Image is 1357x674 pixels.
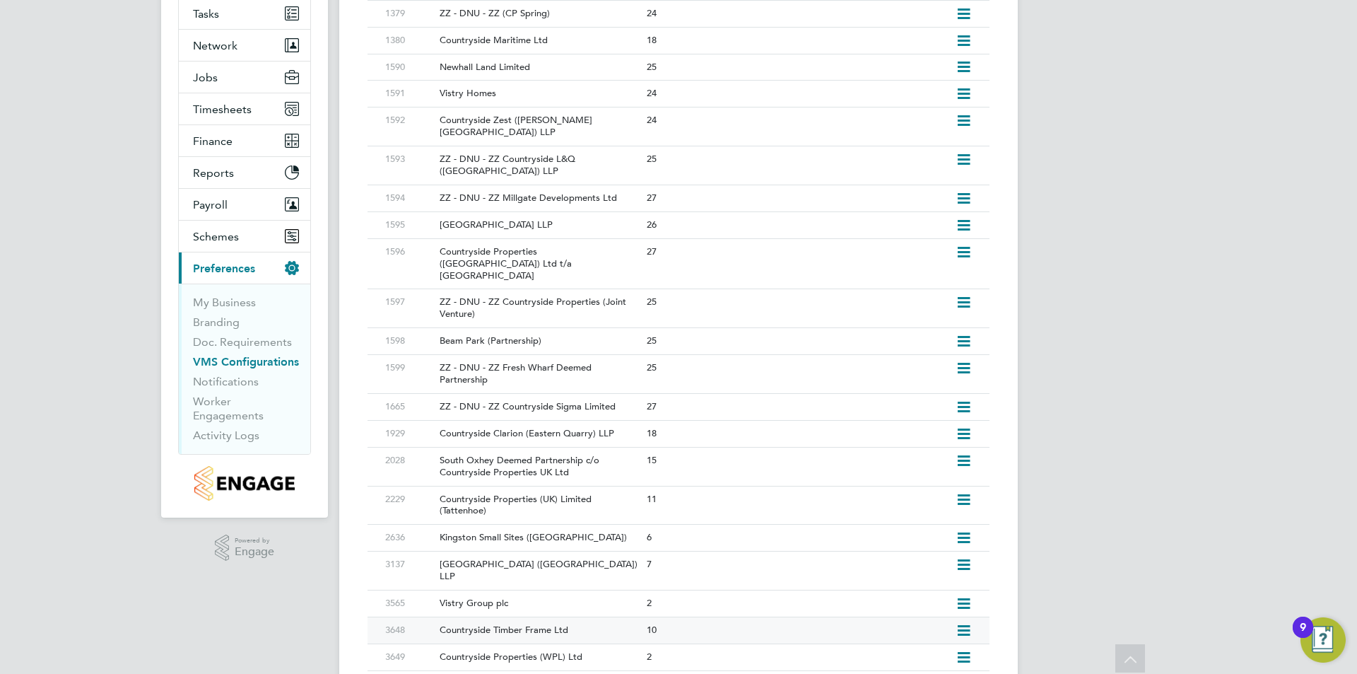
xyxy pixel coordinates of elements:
[193,7,219,21] span: Tasks
[179,284,310,454] div: Preferences
[429,1,642,27] div: ZZ - DNU - ZZ (CP Spring)
[382,617,429,644] div: 3648
[429,355,642,393] div: ZZ - DNU - ZZ Fresh Wharf Deemed Partnership
[643,1,952,27] div: 24
[643,185,952,211] div: 27
[429,617,642,644] div: Countryside Timber Frame Ltd
[382,487,429,513] div: 2229
[643,355,952,381] div: 25
[429,54,642,81] div: Newhall Land Limited
[643,591,952,617] div: 2
[193,395,264,422] a: Worker Engagements
[643,421,952,447] div: 18
[382,421,429,447] div: 1929
[429,552,642,590] div: [GEOGRAPHIC_DATA] ([GEOGRAPHIC_DATA]) LLP
[382,448,429,474] div: 2028
[193,335,292,349] a: Doc. Requirements
[429,487,642,525] div: Countryside Properties (UK) Limited (Tattenhoe)
[382,525,429,551] div: 2636
[382,54,429,81] div: 1590
[382,644,429,670] div: 3649
[179,93,310,124] button: Timesheets
[179,157,310,188] button: Reports
[382,81,429,107] div: 1591
[643,644,952,670] div: 2
[179,189,310,220] button: Payroll
[643,108,952,134] div: 24
[179,125,310,156] button: Finance
[382,1,429,27] div: 1379
[643,448,952,474] div: 15
[382,108,429,134] div: 1592
[382,146,429,173] div: 1593
[193,262,255,275] span: Preferences
[1300,617,1346,663] button: Open Resource Center, 9 new notifications
[643,239,952,265] div: 27
[429,108,642,146] div: Countryside Zest ([PERSON_NAME][GEOGRAPHIC_DATA]) LLP
[429,212,642,238] div: [GEOGRAPHIC_DATA] LLP
[193,429,259,442] a: Activity Logs
[429,28,642,54] div: Countryside Maritime Ltd
[235,546,274,558] span: Engage
[193,71,218,84] span: Jobs
[382,212,429,238] div: 1595
[193,166,234,180] span: Reports
[193,39,237,52] span: Network
[429,421,642,447] div: Countryside Clarion (Eastern Quarry) LLP
[643,394,952,420] div: 27
[382,28,429,54] div: 1380
[382,185,429,211] div: 1594
[382,289,429,315] div: 1597
[429,328,642,354] div: Beam Park (Partnership)
[178,466,311,501] a: Go to home page
[193,198,228,211] span: Payroll
[193,134,233,148] span: Finance
[193,103,252,116] span: Timesheets
[193,230,239,243] span: Schemes
[643,552,952,578] div: 7
[193,375,259,388] a: Notifications
[179,252,310,284] button: Preferences
[382,394,429,420] div: 1665
[643,28,952,54] div: 18
[193,355,299,368] a: VMS Configurations
[382,591,429,617] div: 3565
[429,644,642,670] div: Countryside Properties (WPL) Ltd
[382,239,429,265] div: 1596
[643,289,952,315] div: 25
[215,535,275,562] a: Powered byEngage
[643,81,952,107] div: 24
[643,212,952,238] div: 26
[382,355,429,381] div: 1599
[429,289,642,327] div: ZZ - DNU - ZZ Countryside Properties (Joint Venture)
[193,315,240,329] a: Branding
[193,296,256,309] a: My Business
[429,146,642,185] div: ZZ - DNU - ZZ Countryside L&Q ([GEOGRAPHIC_DATA]) LLP
[643,525,952,551] div: 6
[643,487,952,513] div: 11
[429,525,642,551] div: Kingston Small Sites ([GEOGRAPHIC_DATA])
[429,185,642,211] div: ZZ - DNU - ZZ Millgate Developments Ltd
[429,448,642,486] div: South Oxhey Deemed Partnership c/o Countryside Properties UK Ltd
[429,239,642,289] div: Countryside Properties ([GEOGRAPHIC_DATA]) Ltd t/a [GEOGRAPHIC_DATA]
[643,617,952,644] div: 10
[179,30,310,61] button: Network
[429,394,642,420] div: ZZ - DNU - ZZ Countryside Sigma Limited
[382,328,429,354] div: 1598
[194,466,294,501] img: countryside-properties-logo-retina.png
[643,328,952,354] div: 25
[429,81,642,107] div: Vistry Homes
[179,221,310,252] button: Schemes
[643,146,952,173] div: 25
[235,535,274,547] span: Powered by
[429,591,642,617] div: Vistry Group plc
[179,62,310,93] button: Jobs
[1300,627,1306,646] div: 9
[643,54,952,81] div: 25
[382,552,429,578] div: 3137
